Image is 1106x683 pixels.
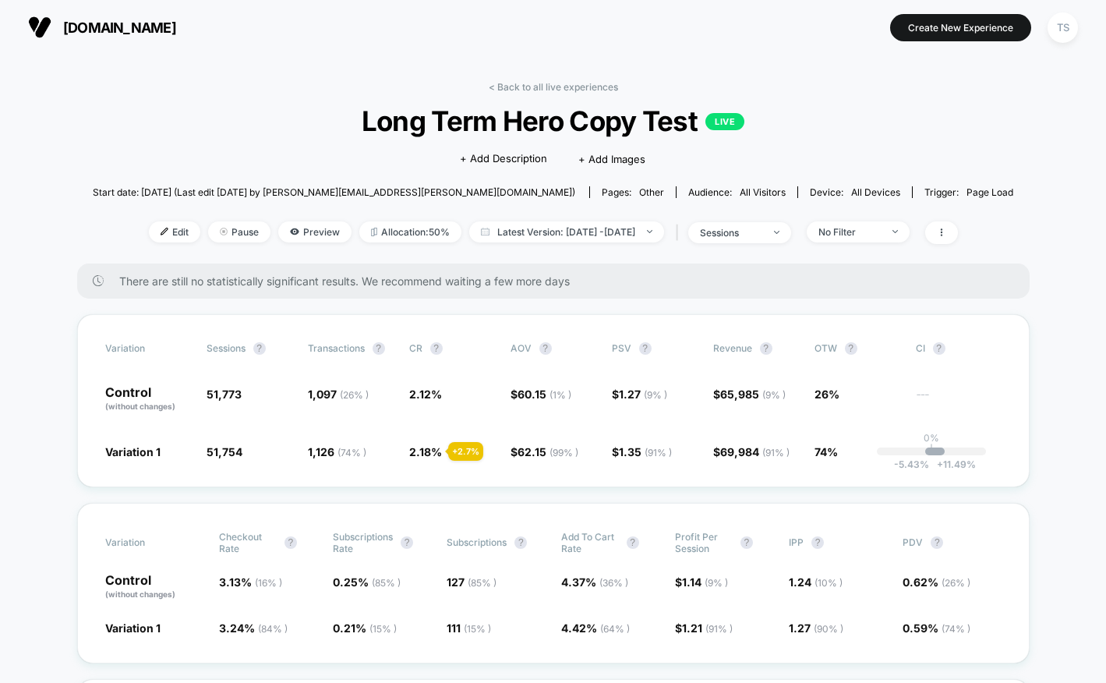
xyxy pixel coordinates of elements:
[966,186,1013,198] span: Page Load
[931,536,943,549] button: ?
[713,388,786,401] span: $
[207,445,242,458] span: 51,754
[789,575,843,589] span: 1.24
[647,230,652,233] img: end
[139,104,966,137] span: Long Term Hero Copy Test
[933,342,945,355] button: ?
[890,14,1031,41] button: Create New Experience
[409,342,422,354] span: CR
[308,445,366,458] span: 1,126
[818,226,881,238] div: No Filter
[219,621,288,635] span: 3.24 %
[924,186,1013,198] div: Trigger:
[903,575,970,589] span: 0.62 %
[337,447,366,458] span: ( 74 % )
[373,342,385,355] button: ?
[511,342,532,354] span: AOV
[359,221,461,242] span: Allocation: 50%
[814,388,839,401] span: 26%
[447,621,491,635] span: 111
[942,577,970,589] span: ( 26 % )
[903,536,923,548] span: PDV
[208,221,270,242] span: Pause
[930,444,933,455] p: |
[561,575,628,589] span: 4.37 %
[675,531,733,554] span: Profit Per Session
[811,536,824,549] button: ?
[23,15,181,40] button: [DOMAIN_NAME]
[740,536,753,549] button: ?
[518,388,571,401] span: 60.15
[371,228,377,236] img: rebalance
[447,575,496,589] span: 127
[447,536,507,548] span: Subscriptions
[369,623,397,635] span: ( 15 % )
[549,389,571,401] span: ( 1 % )
[937,458,943,470] span: +
[705,577,728,589] span: ( 9 % )
[518,445,578,458] span: 62.15
[207,388,242,401] span: 51,773
[924,432,939,444] p: 0%
[814,577,843,589] span: ( 10 % )
[892,230,898,233] img: end
[705,113,744,130] p: LIVE
[599,577,628,589] span: ( 36 % )
[105,445,161,458] span: Variation 1
[219,575,282,589] span: 3.13 %
[308,342,365,354] span: Transactions
[105,402,175,411] span: (without changes)
[1043,12,1083,44] button: TS
[672,221,688,244] span: |
[561,531,619,554] span: Add To Cart Rate
[700,227,762,239] div: sessions
[762,389,786,401] span: ( 9 % )
[894,458,929,470] span: -5.43 %
[105,589,175,599] span: (without changes)
[333,575,401,589] span: 0.25 %
[797,186,912,198] span: Device:
[278,221,352,242] span: Preview
[539,342,552,355] button: ?
[255,577,282,589] span: ( 16 % )
[468,577,496,589] span: ( 85 % )
[602,186,664,198] div: Pages:
[105,621,161,635] span: Variation 1
[619,388,667,401] span: 1.27
[105,386,191,412] p: Control
[464,623,491,635] span: ( 15 % )
[916,342,1002,355] span: CI
[814,445,838,458] span: 74%
[119,274,998,288] span: There are still no statistically significant results. We recommend waiting a few more days
[929,458,976,470] span: 11.49 %
[639,186,664,198] span: other
[612,388,667,401] span: $
[511,445,578,458] span: $
[705,623,733,635] span: ( 91 % )
[105,574,203,600] p: Control
[644,389,667,401] span: ( 9 % )
[789,621,843,635] span: 1.27
[675,575,728,589] span: $
[93,186,575,198] span: Start date: [DATE] (Last edit [DATE] by [PERSON_NAME][EMAIL_ADDRESS][PERSON_NAME][DOMAIN_NAME])
[600,623,630,635] span: ( 64 % )
[627,536,639,549] button: ?
[372,577,401,589] span: ( 85 % )
[561,621,630,635] span: 4.42 %
[284,536,297,549] button: ?
[612,342,631,354] span: PSV
[713,342,752,354] span: Revenue
[161,228,168,235] img: edit
[845,342,857,355] button: ?
[619,445,672,458] span: 1.35
[207,342,246,354] span: Sessions
[409,388,442,401] span: 2.12 %
[675,621,733,635] span: $
[105,531,191,554] span: Variation
[430,342,443,355] button: ?
[340,389,369,401] span: ( 26 % )
[489,81,618,93] a: < Back to all live experiences
[760,342,772,355] button: ?
[409,445,442,458] span: 2.18 %
[308,388,369,401] span: 1,097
